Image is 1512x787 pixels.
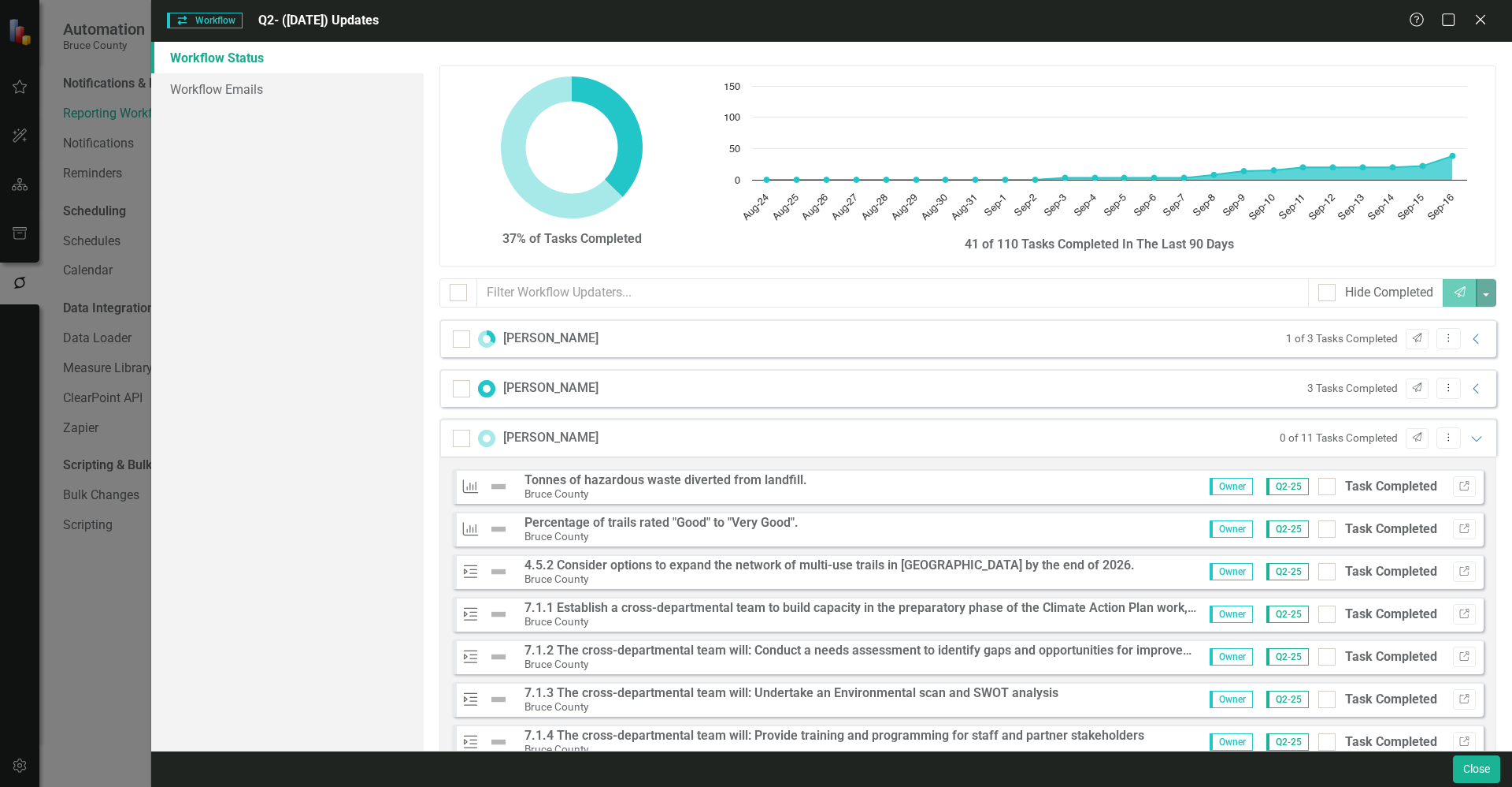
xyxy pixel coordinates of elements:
[1345,284,1433,302] div: Hide Completed
[1132,192,1158,218] text: Sep-6
[735,176,740,186] text: 0
[1210,691,1253,708] span: Owner
[1345,691,1437,709] div: Task Completed
[524,728,1144,743] strong: 7.1.4 The cross-departmental team will: Provide training and programming for staff and partner st...
[1002,177,1008,183] path: Sep-1, 0. Tasks Completed.
[1266,691,1309,708] span: Q2-25
[1345,520,1437,539] div: Task Completed
[919,192,949,222] text: Aug-30
[524,700,588,713] small: Bruce County
[1072,192,1098,218] text: Sep-4
[1247,192,1277,222] text: Sep-10
[476,278,1310,308] input: Filter Workflow Updaters...
[1210,563,1253,580] span: Owner
[488,477,509,496] img: Not Defined
[1013,192,1039,218] text: Sep-2
[1366,192,1396,222] text: Sep-14
[1336,192,1366,222] text: Sep-13
[883,177,889,183] path: Aug-28, 0. Tasks Completed.
[1240,168,1247,174] path: Sep-9, 14. Tasks Completed.
[983,192,1009,218] text: Sep-1
[1345,563,1437,581] div: Task Completed
[830,192,860,222] text: Aug-27
[1062,174,1068,181] path: Sep-3, 3. Tasks Completed.
[1286,331,1398,346] small: 1 of 3 Tasks Completed
[716,78,1484,236] div: Chart. Highcharts interactive chart.
[1266,733,1309,751] span: Q2-25
[890,192,920,222] text: Aug-29
[724,82,740,92] text: 150
[1210,648,1253,666] span: Owner
[1359,164,1366,170] path: Sep-13, 20. Tasks Completed.
[524,685,1058,700] strong: 7.1.3 The cross-departmental team will: Undertake an Environmental scan and SWOT analysis
[1306,192,1336,222] text: Sep-12
[1043,192,1069,218] text: Sep-3
[1266,606,1309,623] span: Q2-25
[853,177,859,183] path: Aug-27, 0. Tasks Completed.
[524,600,1417,615] strong: 7.1.1 Establish a cross-departmental team to build capacity in the preparatory phase of the Clima...
[503,429,598,447] div: [PERSON_NAME]
[258,13,379,28] span: Q2- ([DATE]) Updates
[488,605,509,624] img: Not Defined
[1396,192,1426,222] text: Sep-15
[965,237,1234,252] strong: 41 of 110 Tasks Completed In The Last 90 Days
[823,177,829,183] path: Aug-26, 0. Tasks Completed.
[1266,520,1309,538] span: Q2-25
[1345,606,1437,624] div: Task Completed
[488,647,509,666] img: Not Defined
[1210,733,1253,751] span: Owner
[1151,174,1157,181] path: Sep-6, 3. Tasks Completed.
[524,472,807,487] strong: Tonnes of hazardous waste diverted from landfill.
[524,743,588,755] small: Bruce County
[724,113,740,123] text: 100
[1345,733,1437,752] div: Task Completed
[913,177,919,183] path: Aug-29, 0. Tasks Completed.
[1032,177,1038,183] path: Sep-2, 0. Tasks Completed.
[524,658,588,670] small: Bruce County
[1389,164,1395,170] path: Sep-14, 20. Tasks Completed.
[1221,192,1247,218] text: Sep-9
[1345,648,1437,666] div: Task Completed
[1426,192,1456,222] text: Sep-16
[1266,648,1309,666] span: Q2-25
[1299,164,1306,170] path: Sep-11, 20. Tasks Completed.
[488,562,509,581] img: Not Defined
[716,78,1475,236] svg: Interactive chart
[488,733,509,752] img: Not Defined
[524,515,799,530] strong: Percentage of trails rated "Good" to "Very Good".
[524,615,588,628] small: Bruce County
[860,192,890,222] text: Aug-28
[1266,563,1309,580] span: Q2-25
[1210,171,1217,177] path: Sep-8, 8. Tasks Completed.
[1210,520,1253,538] span: Owner
[524,558,1135,573] strong: 4.5.2 Consider options to expand the network of multi-use trails in [GEOGRAPHIC_DATA] by the end ...
[503,330,598,348] div: [PERSON_NAME]
[1180,174,1187,181] path: Sep-7, 3. Tasks Completed.
[800,192,830,222] text: Aug-26
[488,520,509,539] img: Not Defined
[1102,192,1128,218] text: Sep-5
[524,573,588,585] small: Bruce County
[1280,431,1398,446] small: 0 of 11 Tasks Completed
[1307,381,1398,396] small: 3 Tasks Completed
[1277,192,1306,222] text: Sep-11
[740,192,770,222] text: Aug-24
[1329,164,1336,170] path: Sep-12, 20. Tasks Completed.
[151,73,424,105] a: Workflow Emails
[488,690,509,709] img: Not Defined
[1345,478,1437,496] div: Task Completed
[942,177,948,183] path: Aug-30, 0. Tasks Completed.
[972,177,978,183] path: Aug-31, 0. Tasks Completed.
[1419,162,1425,169] path: Sep-15, 22. Tasks Completed.
[502,231,642,246] strong: 37% of Tasks Completed
[1210,478,1253,495] span: Owner
[524,643,1380,658] strong: 7.1.2 The cross-departmental team will: Conduct a needs assessment to identify gaps and opportuni...
[1270,167,1277,173] path: Sep-10, 15. Tasks Completed.
[763,177,769,183] path: Aug-24, 0. Tasks Completed.
[1266,478,1309,495] span: Q2-25
[1191,192,1217,218] text: Sep-8
[793,177,799,183] path: Aug-25, 0. Tasks Completed.
[1453,755,1500,783] button: Close
[167,13,243,28] span: Workflow
[1162,192,1188,218] text: Sep-7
